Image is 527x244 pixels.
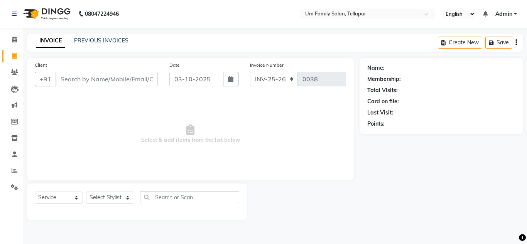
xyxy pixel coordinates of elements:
div: Name: [367,64,385,72]
img: logo [20,3,73,25]
label: Date [169,62,180,69]
button: Save [485,37,512,49]
a: INVOICE [36,34,65,48]
button: +91 [35,72,56,86]
input: Search by Name/Mobile/Email/Code [56,72,158,86]
div: Last Visit: [367,109,393,117]
div: Points: [367,120,385,128]
div: Membership: [367,75,401,83]
span: Select & add items from the list below [35,96,346,173]
span: Admin [495,10,512,18]
button: Create New [438,37,482,49]
a: PREVIOUS INVOICES [74,37,128,44]
div: Card on file: [367,98,399,106]
label: Invoice Number [250,62,284,69]
b: 08047224946 [85,3,119,25]
div: Total Visits: [367,86,398,94]
label: Client [35,62,47,69]
input: Search or Scan [140,191,239,203]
